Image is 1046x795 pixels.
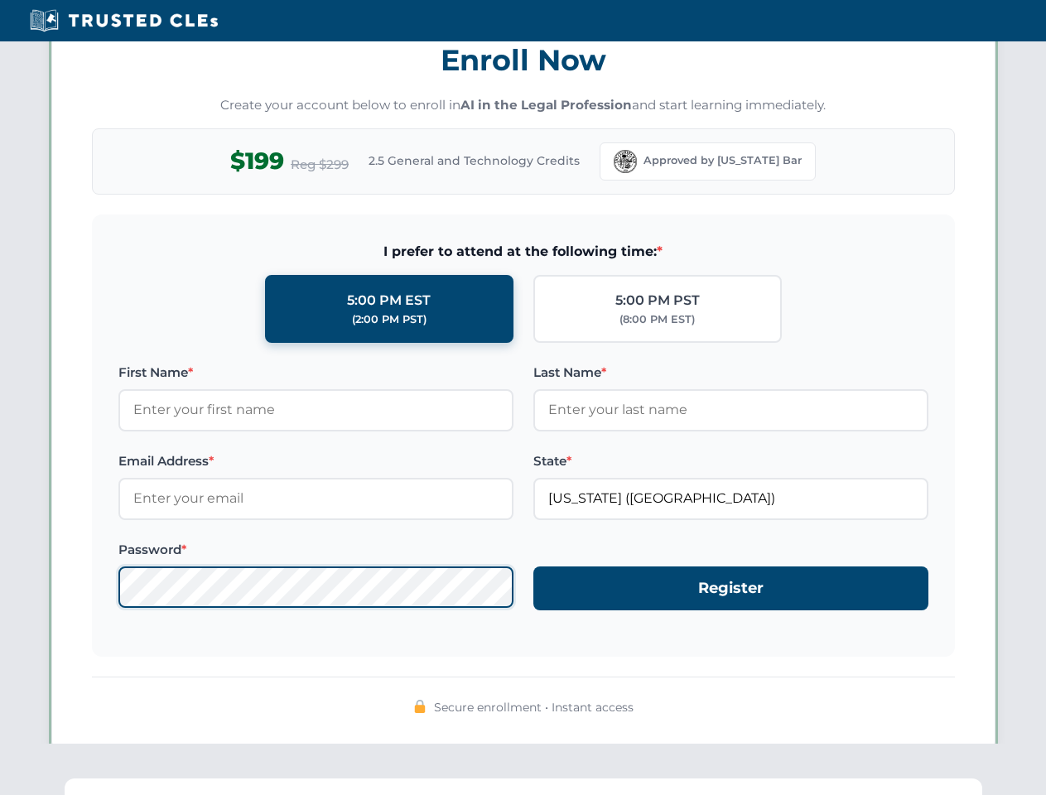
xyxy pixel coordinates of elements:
[118,478,513,519] input: Enter your email
[352,311,427,328] div: (2:00 PM PST)
[533,451,928,471] label: State
[369,152,580,170] span: 2.5 General and Technology Credits
[92,34,955,86] h3: Enroll Now
[118,241,928,263] span: I prefer to attend at the following time:
[291,155,349,175] span: Reg $299
[347,290,431,311] div: 5:00 PM EST
[533,566,928,610] button: Register
[25,8,223,33] img: Trusted CLEs
[92,96,955,115] p: Create your account below to enroll in and start learning immediately.
[230,142,284,180] span: $199
[118,451,513,471] label: Email Address
[533,363,928,383] label: Last Name
[619,311,695,328] div: (8:00 PM EST)
[460,97,632,113] strong: AI in the Legal Profession
[533,478,928,519] input: Florida (FL)
[615,290,700,311] div: 5:00 PM PST
[118,363,513,383] label: First Name
[118,540,513,560] label: Password
[413,700,427,713] img: 🔒
[533,389,928,431] input: Enter your last name
[614,150,637,173] img: Florida Bar
[644,152,802,169] span: Approved by [US_STATE] Bar
[118,389,513,431] input: Enter your first name
[434,698,634,716] span: Secure enrollment • Instant access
